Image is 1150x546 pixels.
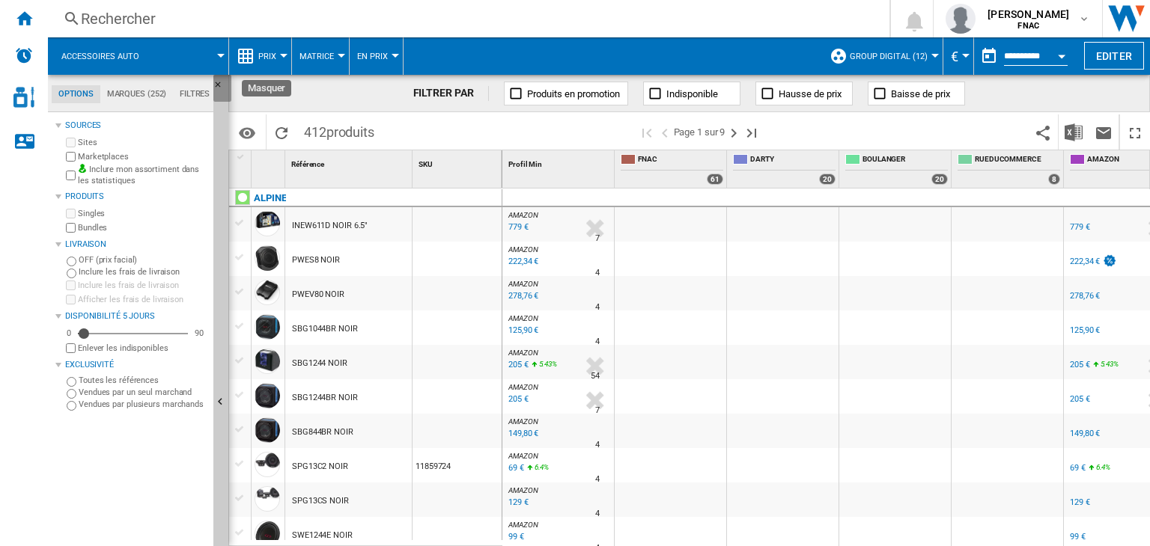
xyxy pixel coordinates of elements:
label: Sites [78,137,207,148]
input: Afficher les frais de livraison [66,343,76,353]
div: 20 offers sold by DARTY [819,174,836,185]
input: Vendues par un seul marchand [67,389,76,399]
div: SPG13CS NOIR [292,484,349,518]
div: 129 € [1070,497,1090,507]
b: FNAC [1017,21,1039,31]
label: Singles [78,208,207,219]
div: Sort None [505,150,614,174]
button: Télécharger au format Excel [1059,114,1089,150]
button: Group Digital (12) [850,37,935,75]
div: Délai de livraison : 4 jours [595,472,600,487]
span: DARTY [750,154,836,167]
div: 99 € [1068,530,1086,545]
img: promotionV3.png [1102,254,1117,267]
input: Bundles [66,223,76,233]
div: Sort None [416,150,502,174]
span: € [951,49,958,64]
div: SBG1244BR NOIR [292,381,358,415]
button: Open calendar [1048,40,1075,67]
label: Toutes les références [79,375,207,386]
span: Profil Min [508,160,542,168]
div: Délai de livraison : 7 jours [595,403,600,418]
button: € [951,37,966,75]
span: AMAZON [508,452,538,460]
div: 129 € [1068,495,1090,510]
div: PWES8 NOIR [292,243,340,277]
div: 69 € [1068,461,1086,476]
button: Plein écran [1120,114,1150,150]
div: Mise à jour : mercredi 17 septembre 2025 01:25 [506,358,529,372]
button: Baisse de prix [868,82,965,105]
md-menu: Currency [943,37,974,75]
input: Marketplaces [66,152,76,162]
div: Mise à jour : mercredi 17 septembre 2025 00:08 [506,530,524,545]
div: 205 € [1070,394,1090,404]
label: Afficher les frais de livraison [78,294,207,305]
div: Produits [65,191,207,203]
span: [PERSON_NAME] [988,7,1069,22]
div: 11859724 [413,448,502,482]
span: AMAZON [508,314,538,322]
button: Hausse de prix [755,82,853,105]
div: Délai de livraison : 4 jours [595,300,600,315]
div: 125,90 € [1070,325,1100,335]
label: Marketplaces [78,151,207,162]
i: % [1099,358,1108,375]
label: Enlever les indisponibles [78,343,207,354]
div: 222,34 € [1068,254,1117,269]
button: Masquer [213,75,231,102]
span: AMAZON [508,521,538,529]
div: 779 € [1068,220,1090,235]
span: AMAZON [508,417,538,426]
div: 90 [191,328,207,339]
div: DARTY 20 offers sold by DARTY [730,150,839,188]
img: mysite-bg-18x18.png [78,164,87,173]
i: % [1095,461,1104,479]
img: cosmetic-logo.svg [13,87,34,108]
md-tab-item: Marques (252) [100,85,173,103]
button: Matrice [299,37,341,75]
div: Mise à jour : mercredi 17 septembre 2025 00:36 [506,323,538,338]
button: En Prix [357,37,395,75]
div: 149,80 € [1068,426,1100,441]
span: 6.4 [535,463,544,471]
span: 412 [296,114,382,146]
button: Indisponible [643,82,740,105]
span: BOULANGER [862,154,948,167]
span: SKU [419,160,433,168]
span: Prix [258,52,276,61]
span: AMAZON [508,349,538,357]
i: % [533,461,542,479]
button: Première page [638,114,656,150]
div: PWEV80 NOIR [292,277,344,312]
button: Recharger [267,114,296,150]
div: 278,76 € [1070,291,1100,301]
div: Délai de livraison : 54 jours [591,369,600,384]
span: Page 1 sur 9 [674,114,725,150]
div: 205 € [1068,358,1090,372]
span: Produits en promotion [527,88,620,99]
span: Baisse de prix [891,88,950,99]
div: 205 € [1070,360,1090,369]
div: Rechercher [81,8,851,29]
img: excel-24x24.png [1065,123,1083,141]
div: 99 € [1070,532,1086,542]
div: 278,76 € [1068,289,1100,304]
div: Mise à jour : mercredi 17 septembre 2025 01:06 [506,220,529,235]
div: 205 € [1068,392,1090,407]
span: AMAZON [508,383,538,391]
span: Accessoires auto [61,52,139,61]
img: profile.jpg [946,4,976,34]
input: Inclure les frais de livraison [66,280,76,290]
div: Profil Min Sort None [505,150,614,174]
label: Inclure les frais de livraison [79,266,207,277]
div: 222,34 € [1070,257,1100,266]
span: Group Digital (12) [850,52,928,61]
label: Inclure mon assortiment dans les statistiques [78,164,207,187]
div: Mise à jour : mercredi 17 septembre 2025 00:16 [506,289,538,304]
button: Envoyer ce rapport par email [1089,114,1119,150]
div: FNAC 61 offers sold by FNAC [618,150,726,188]
div: Livraison [65,239,207,251]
